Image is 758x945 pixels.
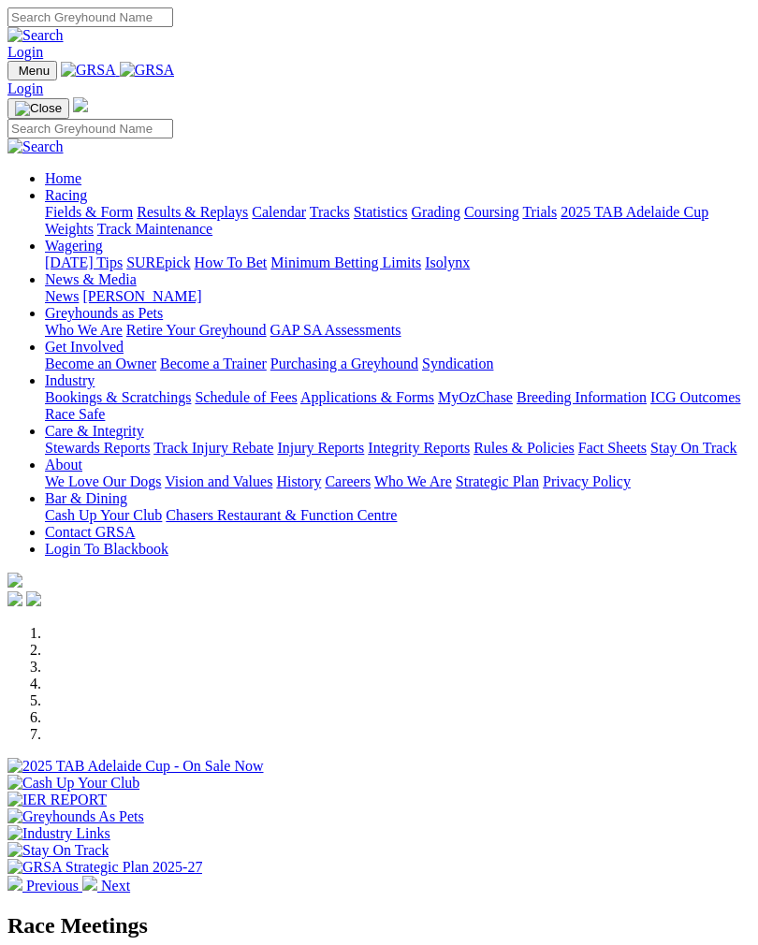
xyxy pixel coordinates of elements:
a: Fact Sheets [578,440,647,456]
a: Coursing [464,204,519,220]
img: IER REPORT [7,792,107,808]
a: Become a Trainer [160,356,267,371]
a: How To Bet [195,254,268,270]
a: Fields & Form [45,204,133,220]
a: Retire Your Greyhound [126,322,267,338]
div: News & Media [45,288,751,305]
div: Care & Integrity [45,440,751,457]
a: Care & Integrity [45,423,144,439]
img: facebook.svg [7,591,22,606]
a: Bookings & Scratchings [45,389,191,405]
img: logo-grsa-white.png [73,97,88,112]
a: Grading [412,204,460,220]
a: Stay On Track [650,440,736,456]
img: Greyhounds As Pets [7,808,144,825]
a: Greyhounds as Pets [45,305,163,321]
a: Become an Owner [45,356,156,371]
a: Track Maintenance [97,221,212,237]
a: Calendar [252,204,306,220]
a: MyOzChase [438,389,513,405]
img: Stay On Track [7,842,109,859]
a: Minimum Betting Limits [270,254,421,270]
img: Search [7,27,64,44]
a: [DATE] Tips [45,254,123,270]
a: Get Involved [45,339,124,355]
a: History [276,473,321,489]
a: Weights [45,221,94,237]
button: Toggle navigation [7,98,69,119]
a: Breeding Information [517,389,647,405]
a: Track Injury Rebate [153,440,273,456]
a: Who We Are [45,322,123,338]
a: Isolynx [425,254,470,270]
a: Statistics [354,204,408,220]
a: Bar & Dining [45,490,127,506]
a: Applications & Forms [300,389,434,405]
img: GRSA [61,62,116,79]
span: Next [101,878,130,894]
img: Industry Links [7,825,110,842]
img: logo-grsa-white.png [7,573,22,588]
input: Search [7,119,173,138]
a: Vision and Values [165,473,272,489]
img: chevron-left-pager-white.svg [7,876,22,891]
h2: Race Meetings [7,913,751,938]
a: Results & Replays [137,204,248,220]
a: 2025 TAB Adelaide Cup [561,204,708,220]
input: Search [7,7,173,27]
a: Chasers Restaurant & Function Centre [166,507,397,523]
a: Rules & Policies [474,440,575,456]
div: Industry [45,389,751,423]
a: Who We Are [374,473,452,489]
div: Get Involved [45,356,751,372]
img: twitter.svg [26,591,41,606]
img: GRSA Strategic Plan 2025-27 [7,859,202,876]
a: Stewards Reports [45,440,150,456]
a: Strategic Plan [456,473,539,489]
span: Previous [26,878,79,894]
a: Schedule of Fees [195,389,297,405]
div: About [45,473,751,490]
a: News [45,288,79,304]
div: Bar & Dining [45,507,751,524]
div: Wagering [45,254,751,271]
a: Privacy Policy [543,473,631,489]
a: Integrity Reports [368,440,470,456]
a: Home [45,170,81,186]
a: SUREpick [126,254,190,270]
a: Syndication [422,356,493,371]
a: News & Media [45,271,137,287]
a: Login [7,44,43,60]
div: Greyhounds as Pets [45,322,751,339]
img: GRSA [120,62,175,79]
a: Login To Blackbook [45,541,168,557]
a: Injury Reports [277,440,364,456]
a: Tracks [310,204,350,220]
a: Trials [522,204,557,220]
a: Industry [45,372,95,388]
a: Racing [45,187,87,203]
a: Cash Up Your Club [45,507,162,523]
a: Race Safe [45,406,105,422]
a: ICG Outcomes [650,389,740,405]
a: We Love Our Dogs [45,473,161,489]
div: Racing [45,204,751,238]
a: Previous [7,878,82,894]
img: Search [7,138,64,155]
a: [PERSON_NAME] [82,288,201,304]
a: Purchasing a Greyhound [270,356,418,371]
a: GAP SA Assessments [270,322,401,338]
img: Cash Up Your Club [7,775,139,792]
a: Careers [325,473,371,489]
a: About [45,457,82,472]
a: Contact GRSA [45,524,135,540]
a: Next [82,878,130,894]
img: chevron-right-pager-white.svg [82,876,97,891]
a: Wagering [45,238,103,254]
span: Menu [19,64,50,78]
button: Toggle navigation [7,61,57,80]
img: 2025 TAB Adelaide Cup - On Sale Now [7,758,264,775]
img: Close [15,101,62,116]
a: Login [7,80,43,96]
